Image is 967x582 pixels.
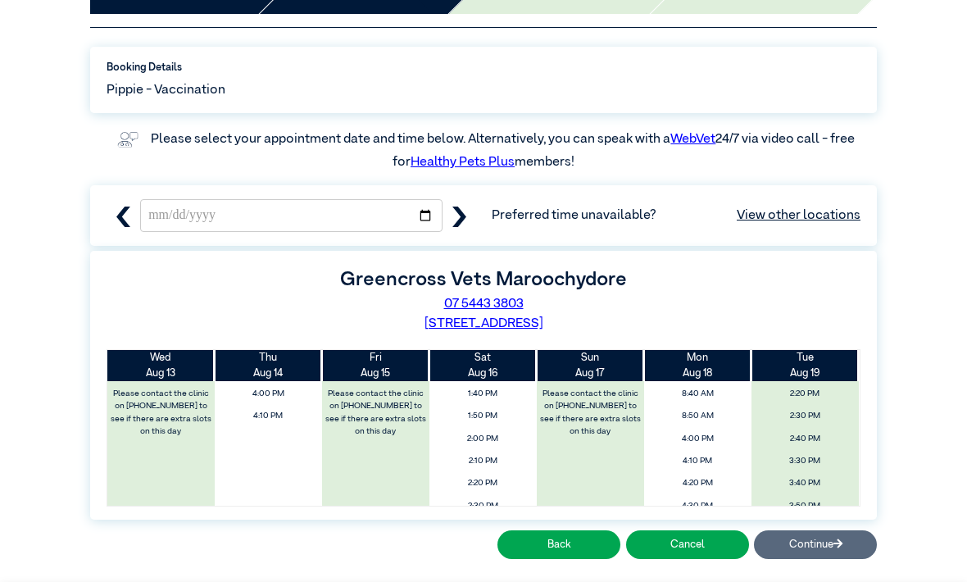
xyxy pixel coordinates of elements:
span: Preferred time unavailable? [492,206,860,225]
span: 2:00 PM [434,430,532,448]
span: 4:10 PM [648,452,747,471]
th: Aug 14 [215,350,322,381]
a: 07 5443 3803 [444,298,524,311]
span: 8:50 AM [648,407,747,425]
th: Aug 19 [751,350,859,381]
a: View other locations [737,206,860,225]
span: 1:40 PM [434,384,532,403]
button: Cancel [626,530,749,559]
img: vet [112,126,143,152]
span: 1:50 PM [434,407,532,425]
span: 2:20 PM [756,384,854,403]
span: 4:10 PM [220,407,318,425]
th: Aug 17 [537,350,644,381]
th: Aug 13 [107,350,215,381]
span: 2:40 PM [756,430,854,448]
span: 4:20 PM [648,474,747,493]
a: Healthy Pets Plus [411,156,515,169]
span: 3:40 PM [756,474,854,493]
span: 4:00 PM [220,384,318,403]
span: 8:40 AM [648,384,747,403]
label: Greencross Vets Maroochydore [340,270,627,289]
label: Please contact the clinic on [PHONE_NUMBER] to see if there are extra slots on this day [324,384,429,441]
span: 2:30 PM [756,407,854,425]
button: Back [497,530,620,559]
a: [STREET_ADDRESS] [424,317,543,330]
label: Please contact the clinic on [PHONE_NUMBER] to see if there are extra slots on this day [109,384,214,441]
span: 2:10 PM [434,452,532,471]
span: 4:00 PM [648,430,747,448]
th: Aug 18 [644,350,751,381]
label: Please select your appointment date and time below. Alternatively, you can speak with a 24/7 via ... [151,133,857,169]
a: WebVet [670,133,715,146]
th: Aug 16 [429,350,537,381]
span: 3:30 PM [756,452,854,471]
th: Aug 15 [322,350,429,381]
span: 2:20 PM [434,474,532,493]
span: Pippie - Vaccination [107,80,225,100]
label: Please contact the clinic on [PHONE_NUMBER] to see if there are extra slots on this day [538,384,642,441]
label: Booking Details [107,60,860,75]
span: 2:30 PM [434,497,532,516]
span: 4:30 PM [648,497,747,516]
span: 3:50 PM [756,497,854,516]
